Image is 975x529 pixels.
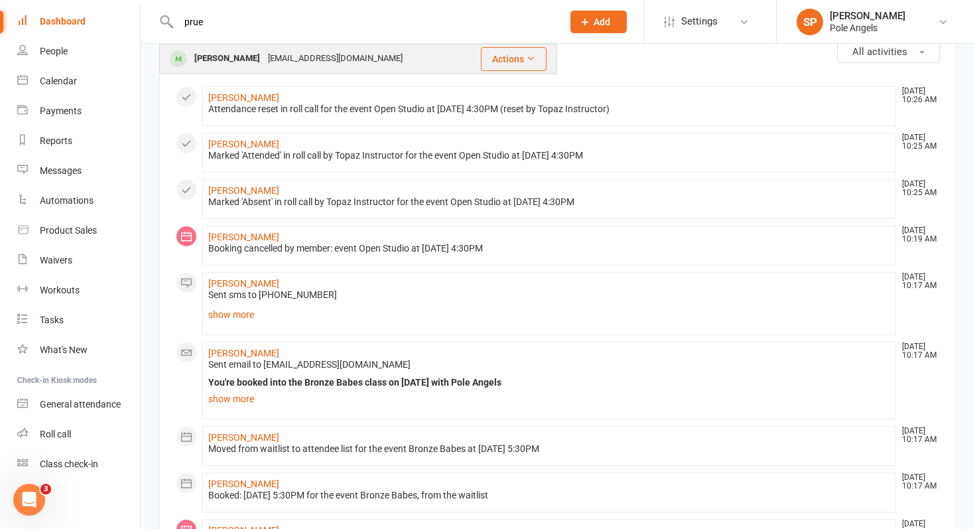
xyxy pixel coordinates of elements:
a: [PERSON_NAME] [208,185,279,196]
a: Roll call [17,419,140,449]
time: [DATE] 10:17 AM [895,473,939,491]
a: show more [208,305,890,324]
time: [DATE] 10:17 AM [895,273,939,290]
div: What's New [40,344,88,355]
div: Booking cancelled by member: event Open Studio at [DATE] 4:30PM [208,243,890,254]
div: Booked: [DATE] 5:30PM for the event Bronze Babes, from the waitlist [208,490,890,501]
iframe: Intercom live chat [13,484,45,516]
time: [DATE] 10:19 AM [895,226,939,244]
span: Settings [681,7,718,37]
input: Search... [174,13,553,31]
time: [DATE] 10:25 AM [895,180,939,197]
a: [PERSON_NAME] [208,278,279,289]
a: What's New [17,335,140,365]
div: Class check-in [40,459,98,469]
time: [DATE] 10:25 AM [895,133,939,151]
a: People [17,37,140,66]
a: Product Sales [17,216,140,246]
div: Moved from waitlist to attendee list for the event Bronze Babes at [DATE] 5:30PM [208,443,890,455]
div: Automations [40,195,94,206]
button: Add [570,11,627,33]
div: Marked 'Absent' in roll call by Topaz Instructor for the event Open Studio at [DATE] 4:30PM [208,196,890,208]
span: All activities [852,46,907,58]
a: Calendar [17,66,140,96]
a: [PERSON_NAME] [208,139,279,149]
div: Tasks [40,315,64,325]
a: Waivers [17,246,140,275]
a: Tasks [17,305,140,335]
div: Calendar [40,76,77,86]
div: [PERSON_NAME] [190,49,264,68]
div: Messages [40,165,82,176]
div: Product Sales [40,225,97,236]
div: Dashboard [40,16,86,27]
span: Sent email to [EMAIL_ADDRESS][DOMAIN_NAME] [208,359,411,370]
div: You're booked into the Bronze Babes class on [DATE] with Pole Angels [208,377,890,388]
div: People [40,46,68,56]
a: [PERSON_NAME] [208,348,279,358]
a: General attendance kiosk mode [17,390,140,419]
div: Reports [40,135,72,146]
a: [PERSON_NAME] [208,479,279,489]
button: All activities [837,40,940,63]
div: General attendance [40,399,121,410]
a: Messages [17,156,140,186]
a: [PERSON_NAME] [208,92,279,103]
h3: Recent Activity [176,40,940,61]
div: SP [797,9,823,35]
a: Workouts [17,275,140,305]
div: Roll call [40,429,71,439]
span: Sent sms to [PHONE_NUMBER] [208,289,337,300]
div: [EMAIL_ADDRESS][DOMAIN_NAME] [264,49,407,68]
span: 3 [40,484,51,494]
a: show more [208,390,890,408]
div: Attendance reset in roll call for the event Open Studio at [DATE] 4:30PM (reset by Topaz Instructor) [208,104,890,115]
a: [PERSON_NAME] [208,232,279,242]
a: Payments [17,96,140,126]
a: Class kiosk mode [17,449,140,479]
a: [PERSON_NAME] [208,432,279,443]
div: Marked 'Attended' in roll call by Topaz Instructor for the event Open Studio at [DATE] 4:30PM [208,150,890,161]
div: Pole Angels [830,22,905,34]
time: [DATE] 10:26 AM [895,87,939,104]
time: [DATE] 10:17 AM [895,427,939,444]
a: Dashboard [17,7,140,37]
a: Automations [17,186,140,216]
time: [DATE] 10:17 AM [895,342,939,360]
a: Reports [17,126,140,156]
button: Actions [481,47,547,71]
div: Waivers [40,255,72,265]
span: Add [594,17,610,27]
div: Payments [40,106,82,116]
div: Workouts [40,285,80,295]
div: [PERSON_NAME] [830,10,905,22]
